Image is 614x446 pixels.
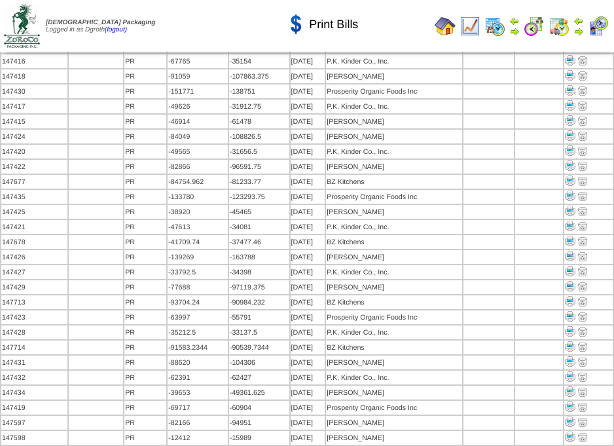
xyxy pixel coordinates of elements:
td: [DATE] [291,235,325,249]
td: [DATE] [291,115,325,128]
td: -41709.74 [168,235,228,249]
td: PR [124,371,166,384]
td: PR [124,250,166,264]
img: delete.gif [577,130,588,141]
img: Print [565,341,575,352]
td: PR [124,341,166,354]
td: [PERSON_NAME] [326,250,462,264]
span: [DEMOGRAPHIC_DATA] Packaging [46,19,155,26]
td: [DATE] [291,160,325,174]
td: -33137.5 [229,325,289,339]
td: -104306 [229,356,289,369]
img: Print [565,130,575,141]
img: Print [565,326,575,337]
td: [DATE] [291,371,325,384]
img: zoroco-logo-small.webp [4,4,40,48]
td: PR [124,84,166,98]
td: 147423 [1,310,67,324]
td: 147678 [1,235,67,249]
td: [DATE] [291,325,325,339]
img: delete.gif [577,296,588,307]
td: 147426 [1,250,67,264]
img: Print [565,176,575,186]
td: [DATE] [291,265,325,279]
img: delete.gif [577,191,588,201]
td: PR [124,130,166,143]
img: arrowleft.gif [573,16,584,26]
td: -49626 [168,100,228,113]
td: -62391 [168,371,228,384]
td: [PERSON_NAME] [326,356,462,369]
td: [PERSON_NAME] [326,69,462,83]
img: delete.gif [577,356,588,367]
td: PR [124,416,166,430]
td: PR [124,220,166,234]
td: Prosperity Organic Foods Inc [326,84,462,98]
td: [DATE] [291,416,325,430]
img: delete.gif [577,341,588,352]
td: [PERSON_NAME] [326,416,462,430]
img: Print [565,386,575,397]
td: -34398 [229,265,289,279]
img: Print [565,417,575,427]
td: -163788 [229,250,289,264]
img: delete.gif [577,100,588,111]
td: -34081 [229,220,289,234]
td: -37477.46 [229,235,289,249]
td: -82866 [168,160,228,174]
td: [DATE] [291,100,325,113]
td: PR [124,115,166,128]
img: Print [565,371,575,382]
img: Print [565,266,575,276]
td: PR [124,100,166,113]
td: [PERSON_NAME] [326,431,462,445]
td: -108826.5 [229,130,289,143]
img: Print [565,311,575,322]
td: [DATE] [291,145,325,158]
td: -61478 [229,115,289,128]
a: (logout) [105,26,127,33]
td: PR [124,401,166,415]
td: -55791 [229,310,289,324]
td: 147431 [1,356,67,369]
td: P.K, Kinder Co., Inc. [326,54,462,68]
img: Print [565,221,575,231]
img: delete.gif [577,386,588,397]
td: [DATE] [291,250,325,264]
td: -60904 [229,401,289,415]
img: Print [565,85,575,96]
td: PR [124,310,166,324]
td: [DATE] [291,341,325,354]
img: arrowright.gif [573,26,584,37]
td: 147418 [1,69,67,83]
td: [DATE] [291,175,325,189]
img: delete.gif [577,401,588,412]
td: -49565 [168,145,228,158]
td: PR [124,295,166,309]
td: -138751 [229,84,289,98]
td: PR [124,325,166,339]
td: 147428 [1,325,67,339]
td: [PERSON_NAME] [326,115,462,128]
td: [DATE] [291,401,325,415]
td: P.K, Kinder Co., Inc. [326,371,462,384]
td: PR [124,235,166,249]
img: delete.gif [577,206,588,216]
td: [DATE] [291,431,325,445]
td: [PERSON_NAME] [326,130,462,143]
td: Prosperity Organic Foods Inc [326,310,462,324]
td: [DATE] [291,280,325,294]
td: 147714 [1,341,67,354]
td: PR [124,265,166,279]
td: Prosperity Organic Foods Inc [326,190,462,204]
img: arrowleft.gif [509,16,520,26]
td: -123293.75 [229,190,289,204]
td: [PERSON_NAME] [326,386,462,400]
img: delete.gif [577,160,588,171]
td: 147421 [1,220,67,234]
td: P.K, Kinder Co., Inc. [326,265,462,279]
td: PR [124,356,166,369]
td: 147425 [1,205,67,219]
td: [DATE] [291,130,325,143]
td: PR [124,160,166,174]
